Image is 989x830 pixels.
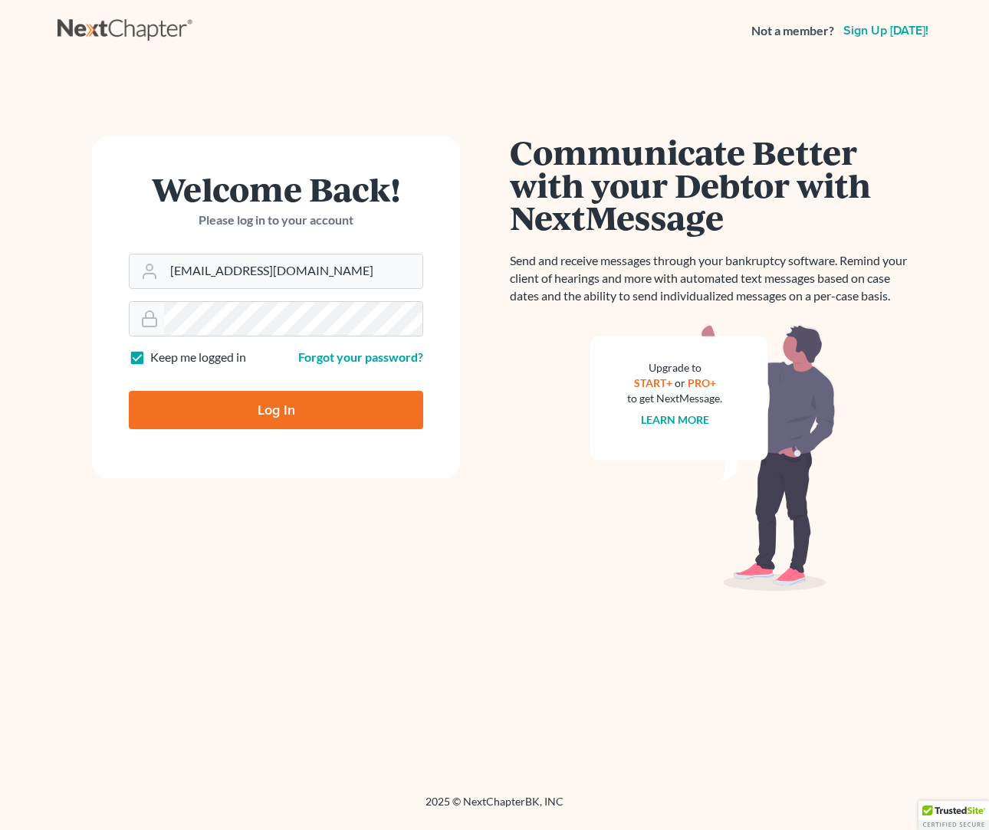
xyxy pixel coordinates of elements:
a: START+ [634,376,672,389]
h1: Welcome Back! [129,172,423,205]
div: TrustedSite Certified [918,801,989,830]
strong: Not a member? [751,22,834,40]
div: Upgrade to [627,360,722,376]
a: Learn more [641,413,709,426]
label: Keep me logged in [150,349,246,366]
h1: Communicate Better with your Debtor with NextMessage [510,136,916,234]
div: 2025 © NextChapterBK, INC [58,794,932,822]
span: or [675,376,685,389]
div: to get NextMessage. [627,391,722,406]
a: PRO+ [688,376,716,389]
input: Log In [129,391,423,429]
a: Forgot your password? [298,349,423,364]
a: Sign up [DATE]! [840,25,932,37]
p: Please log in to your account [129,212,423,229]
img: nextmessage_bg-59042aed3d76b12b5cd301f8e5b87938c9018125f34e5fa2b7a6b67550977c72.svg [590,323,836,592]
input: Email Address [164,254,422,288]
p: Send and receive messages through your bankruptcy software. Remind your client of hearings and mo... [510,252,916,305]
